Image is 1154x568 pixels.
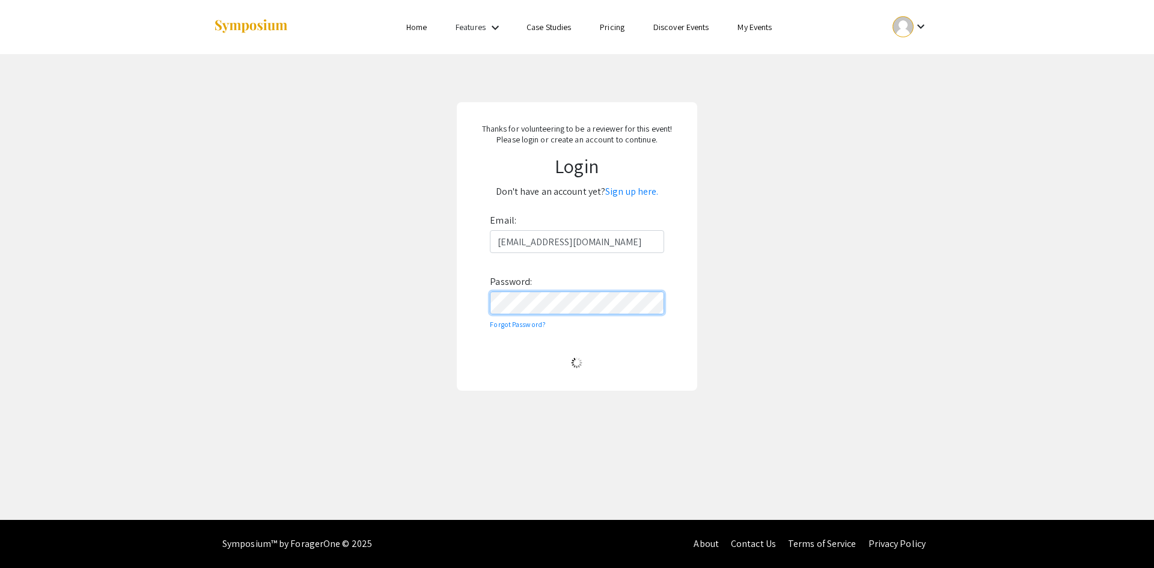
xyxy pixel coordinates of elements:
[737,22,772,32] a: My Events
[406,22,427,32] a: Home
[468,123,686,134] p: Thanks for volunteering to be a reviewer for this event!
[600,22,624,32] a: Pricing
[490,272,532,292] label: Password:
[213,19,288,35] img: Symposium by ForagerOne
[869,537,926,550] a: Privacy Policy
[490,211,516,230] label: Email:
[527,22,571,32] a: Case Studies
[468,134,686,145] p: Please login or create an account to continue.
[468,182,686,201] p: Don't have an account yet?
[468,154,686,177] h1: Login
[488,20,502,35] mat-icon: Expand Features list
[880,13,941,40] button: Expand account dropdown
[653,22,709,32] a: Discover Events
[694,537,719,550] a: About
[566,352,587,373] img: Loading
[9,514,51,559] iframe: Chat
[788,537,856,550] a: Terms of Service
[731,537,776,550] a: Contact Us
[914,19,928,34] mat-icon: Expand account dropdown
[456,22,486,32] a: Features
[222,520,372,568] div: Symposium™ by ForagerOne © 2025
[490,320,546,329] a: Forgot Password?
[605,185,658,198] a: Sign up here.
